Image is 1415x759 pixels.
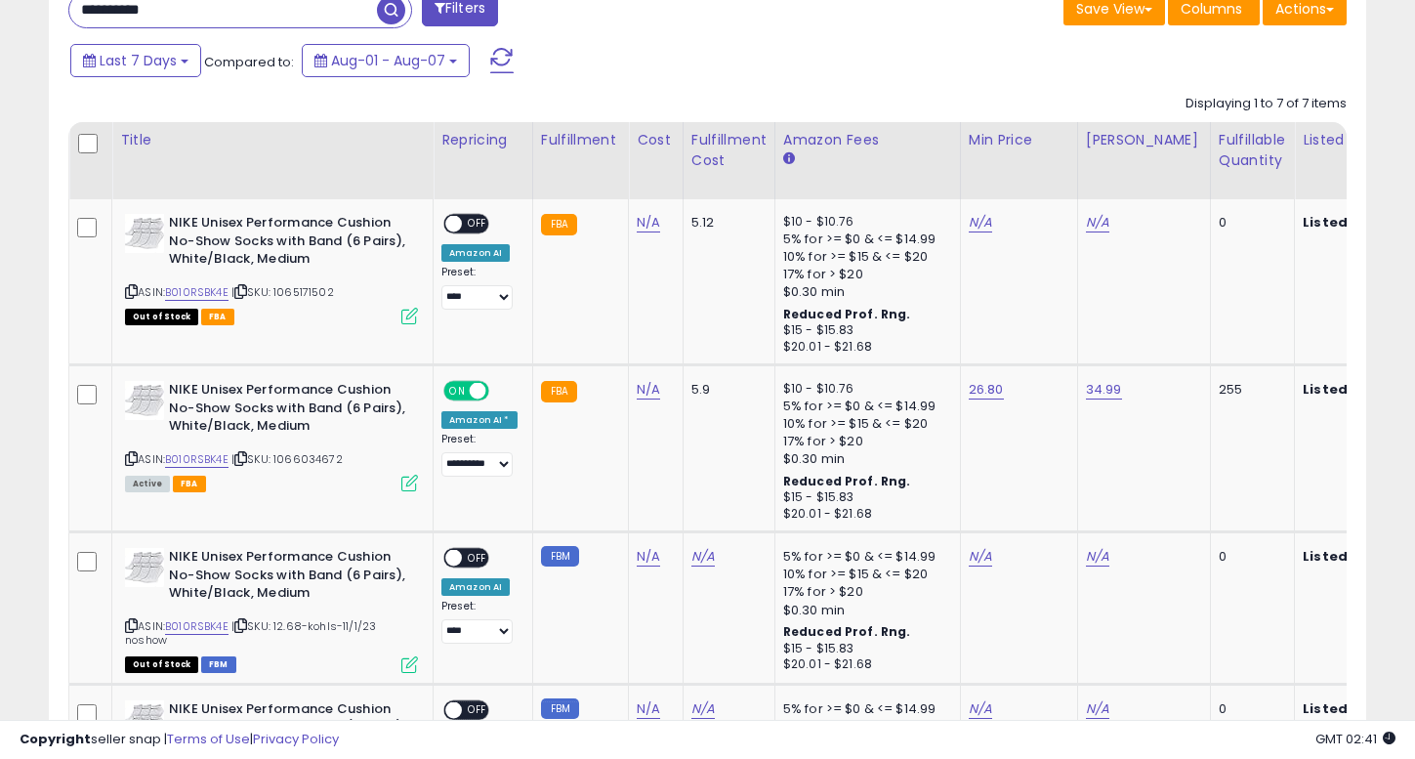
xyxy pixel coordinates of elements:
div: 255 [1219,381,1279,399]
a: B010RSBK4E [165,451,229,468]
div: $15 - $15.83 [783,641,945,657]
div: 0 [1219,214,1279,232]
span: OFF [462,216,493,232]
a: N/A [637,213,660,232]
span: Compared to: [204,53,294,71]
div: $0.30 min [783,450,945,468]
div: 10% for >= $15 & <= $20 [783,248,945,266]
div: 17% for > $20 [783,266,945,283]
div: $10 - $10.76 [783,381,945,398]
span: OFF [486,383,518,400]
div: $10 - $10.76 [783,214,945,231]
div: $15 - $15.83 [783,489,945,506]
img: 51YiffUOlBL._SL40_.jpg [125,700,164,739]
a: B010RSBK4E [165,284,229,301]
a: 26.80 [969,380,1004,400]
b: Reduced Prof. Rng. [783,306,911,322]
div: Repricing [441,130,524,150]
div: Fulfillment [541,130,620,150]
a: N/A [1086,213,1109,232]
a: N/A [637,547,660,567]
b: NIKE Unisex Performance Cushion No-Show Socks with Band (6 Pairs), White/Black, Medium [169,214,406,274]
b: Listed Price: [1303,547,1392,566]
span: Aug-01 - Aug-07 [331,51,445,70]
small: FBA [541,381,577,402]
div: Amazon AI [441,244,510,262]
a: Terms of Use [167,730,250,748]
span: OFF [462,550,493,567]
span: 2025-08-16 02:41 GMT [1315,730,1395,748]
strong: Copyright [20,730,91,748]
img: 51YiffUOlBL._SL40_.jpg [125,214,164,253]
div: ASIN: [125,548,418,671]
small: FBA [541,214,577,235]
span: All listings that are currently out of stock and unavailable for purchase on Amazon [125,309,198,325]
div: Preset: [441,433,518,477]
div: 10% for >= $15 & <= $20 [783,566,945,583]
a: N/A [1086,547,1109,567]
div: $20.01 - $21.68 [783,656,945,673]
a: N/A [691,547,715,567]
span: All listings currently available for purchase on Amazon [125,476,170,492]
div: 0 [1219,700,1279,718]
span: | SKU: 1065171502 [231,284,334,300]
b: Listed Price: [1303,380,1392,399]
div: 17% for > $20 [783,433,945,450]
div: Amazon AI [441,578,510,596]
a: 34.99 [1086,380,1122,400]
img: 51YiffUOlBL._SL40_.jpg [125,381,164,420]
span: | SKU: 12.68-kohls-11/1/23 noshow [125,618,376,648]
b: Listed Price: [1303,699,1392,718]
div: Cost [637,130,675,150]
div: Min Price [969,130,1069,150]
div: ASIN: [125,214,418,322]
div: Amazon Fees [783,130,952,150]
span: FBA [201,309,234,325]
small: FBM [541,546,579,567]
span: All listings that are currently out of stock and unavailable for purchase on Amazon [125,656,198,673]
div: 5% for >= $0 & <= $14.99 [783,700,945,718]
div: 0 [1219,548,1279,566]
div: Preset: [441,600,518,644]
b: Listed Price: [1303,213,1392,232]
b: Reduced Prof. Rng. [783,623,911,640]
div: Preset: [441,266,518,310]
div: Amazon AI * [441,411,518,429]
div: $20.01 - $21.68 [783,339,945,356]
div: seller snap | | [20,731,339,749]
button: Last 7 Days [70,44,201,77]
b: NIKE Unisex Performance Cushion No-Show Socks with Band (6 Pairs), White/Black, Medium [169,381,406,441]
span: FBM [201,656,236,673]
img: 51YiffUOlBL._SL40_.jpg [125,548,164,587]
div: 10% for >= $15 & <= $20 [783,415,945,433]
a: N/A [969,547,992,567]
small: Amazon Fees. [783,150,795,168]
div: Title [120,130,425,150]
span: ON [445,383,470,400]
div: 5% for >= $0 & <= $14.99 [783,231,945,248]
button: Aug-01 - Aug-07 [302,44,470,77]
a: N/A [691,699,715,719]
div: [PERSON_NAME] [1086,130,1202,150]
a: B010RSBK4E [165,618,229,635]
div: 5% for >= $0 & <= $14.99 [783,548,945,566]
span: Last 7 Days [100,51,177,70]
div: 5% for >= $0 & <= $14.99 [783,398,945,415]
div: 5.12 [691,214,760,232]
a: N/A [637,699,660,719]
a: N/A [637,380,660,400]
div: ASIN: [125,381,418,489]
div: 17% for > $20 [783,583,945,601]
div: Fulfillable Quantity [1219,130,1286,171]
a: N/A [969,699,992,719]
a: N/A [1086,699,1109,719]
div: $15 - $15.83 [783,322,945,339]
div: $20.01 - $21.68 [783,506,945,523]
div: 5.9 [691,381,760,399]
div: $0.30 min [783,283,945,301]
a: Privacy Policy [253,730,339,748]
div: Displaying 1 to 7 of 7 items [1186,95,1347,113]
small: FBM [541,698,579,719]
div: Fulfillment Cost [691,130,767,171]
span: | SKU: 1066034672 [231,451,343,467]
